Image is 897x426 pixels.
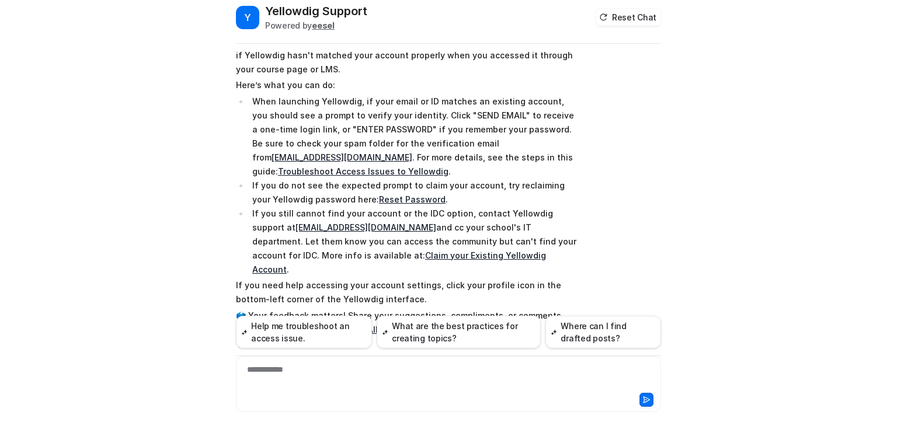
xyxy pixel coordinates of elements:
[249,95,578,179] li: When launching Yellowdig, if your email or ID matches an existing account, you should see a promp...
[249,179,578,207] li: If you do not see the expected prompt to claim your account, try reclaiming your Yellowdig passwo...
[379,194,446,204] a: Reset Password
[545,316,661,348] button: Where can I find drafted posts?
[377,316,541,348] button: What are the best practices for creating topics?
[236,78,578,92] p: Here’s what you can do:
[249,207,578,277] li: If you still cannot find your account or the IDC option, contact Yellowdig support at and cc your...
[265,19,367,32] div: Powered by
[312,20,335,30] b: eesel
[252,250,546,274] a: Claim your Existing Yellowdig Account
[278,166,448,176] a: Troubleshoot Access Issues to Yellowdig
[295,222,436,232] a: [EMAIL_ADDRESS][DOMAIN_NAME]
[236,6,259,29] span: Y
[265,3,367,19] h2: Yellowdig Support
[236,278,578,306] p: If you need help accessing your account settings, click your profile icon in the bottom-left corn...
[236,309,578,337] p: 🗳️ Your feedback matters! Share your suggestions, compliments, or comments about Knowbot here:
[596,9,661,26] button: Reset Chat
[272,152,412,162] a: [EMAIL_ADDRESS][DOMAIN_NAME]
[236,316,372,348] button: Help me troubleshoot an access issue.
[236,20,578,76] p: It sounds like you can access your Yellowdig community, but your account details or the IDC (Iden...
